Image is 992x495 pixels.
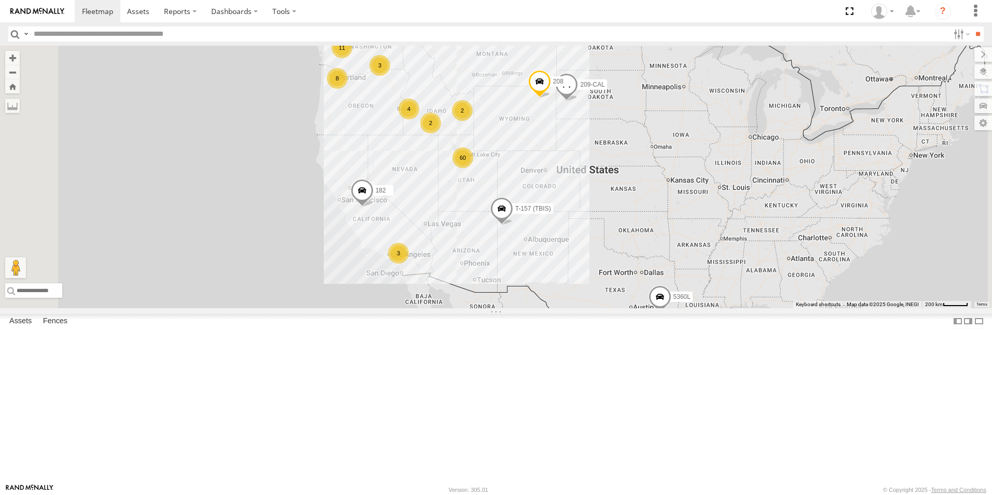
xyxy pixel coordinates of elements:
[5,65,20,79] button: Zoom out
[327,68,348,89] div: 8
[5,51,20,65] button: Zoom in
[398,99,419,119] div: 4
[4,314,37,328] label: Assets
[5,257,26,278] button: Drag Pegman onto the map to open Street View
[796,301,841,308] button: Keyboard shortcuts
[553,78,563,85] span: 208
[976,302,987,307] a: Terms
[925,301,943,307] span: 200 km
[388,243,409,264] div: 3
[867,4,898,19] div: Keith Washburn
[5,99,20,113] label: Measure
[883,487,986,493] div: © Copyright 2025 -
[931,487,986,493] a: Terms and Conditions
[974,116,992,130] label: Map Settings
[22,26,30,42] label: Search Query
[922,301,971,308] button: Map Scale: 200 km per 45 pixels
[5,79,20,93] button: Zoom Home
[580,81,604,88] span: 209-CAL
[452,100,473,121] div: 2
[515,205,551,213] span: T-157 (TBIS)
[452,147,473,168] div: 60
[420,113,441,133] div: 2
[449,487,488,493] div: Version: 305.01
[376,187,386,194] span: 182
[6,485,53,495] a: Visit our Website
[934,3,951,20] i: ?
[369,55,390,76] div: 3
[673,293,691,300] span: 5360L
[963,314,973,329] label: Dock Summary Table to the Right
[847,301,919,307] span: Map data ©2025 Google, INEGI
[949,26,972,42] label: Search Filter Options
[953,314,963,329] label: Dock Summary Table to the Left
[10,8,64,15] img: rand-logo.svg
[38,314,73,328] label: Fences
[974,314,984,329] label: Hide Summary Table
[332,37,352,58] div: 11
